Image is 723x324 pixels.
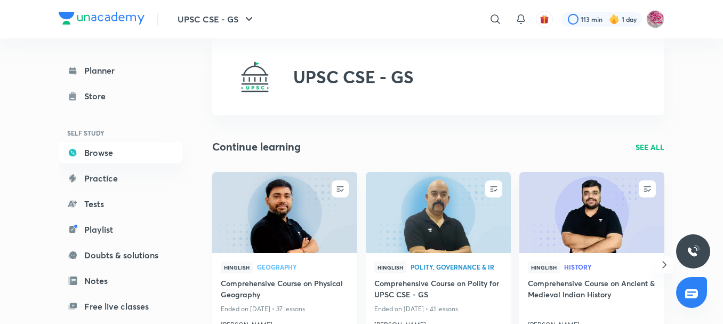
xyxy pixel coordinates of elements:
span: History [564,264,656,270]
a: Doubts & solutions [59,244,182,266]
a: new-thumbnail [366,172,511,253]
a: Geography [257,264,349,271]
button: UPSC CSE - GS [171,9,262,30]
a: Browse [59,142,182,163]
a: Tests [59,193,182,215]
img: ttu [687,245,700,258]
img: Sonali Movaliya [646,10,664,28]
a: Comprehensive Course on Physical Geography [221,278,349,302]
span: Hinglish [528,262,560,273]
img: new-thumbnail [518,171,665,254]
img: new-thumbnail [364,171,512,254]
a: Planner [59,60,182,81]
img: streak [609,14,620,25]
h6: SELF STUDY [59,124,182,142]
a: new-thumbnail [519,172,664,253]
a: History [564,264,656,271]
a: SEE ALL [636,141,664,153]
span: Geography [257,264,349,270]
a: Store [59,85,182,107]
div: Store [84,90,112,102]
a: Comprehensive Course on Ancient & Medieval Indian History [528,278,656,302]
span: Hinglish [374,262,406,273]
a: Polity, Governance & IR [411,264,502,271]
a: Playlist [59,219,182,240]
a: Notes [59,270,182,291]
a: Company Logo [59,12,144,27]
h2: Continue learning [212,139,301,155]
span: Polity, Governance & IR [411,264,502,270]
a: Comprehensive Course on Polity for UPSC CSE - GS [374,278,502,302]
img: Company Logo [59,12,144,25]
img: new-thumbnail [211,171,358,254]
p: Ended on [DATE] • 41 lessons [374,302,502,316]
p: Ended on [DATE] • 37 lessons [221,302,349,316]
a: Free live classes [59,296,182,317]
img: avatar [540,14,549,24]
h2: UPSC CSE - GS [293,67,414,87]
a: new-thumbnail [212,172,357,253]
a: Practice [59,168,182,189]
span: Hinglish [221,262,253,273]
button: avatar [536,11,553,28]
img: UPSC CSE - GS [238,60,272,94]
